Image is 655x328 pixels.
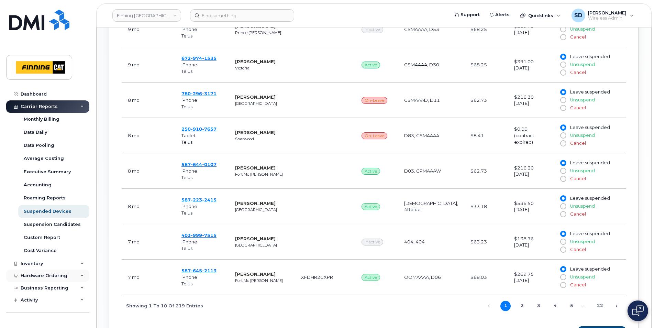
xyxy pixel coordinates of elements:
span: Cancel [570,105,586,110]
span: Cancel [570,282,586,287]
span: iPhone [181,26,197,32]
td: $33.18 [464,189,508,224]
span: Unsuspend [570,62,595,67]
a: 5872232415 [181,197,217,203]
td: CSMAAAD, D11 [398,83,464,118]
span: Wireless Admin [588,15,626,21]
a: 2 [517,301,527,311]
span: Leave suspended [570,196,610,201]
small: Sparwood [235,136,254,141]
span: 587 [181,197,217,203]
input: Cancel [560,282,566,288]
a: 5876452113 [181,268,217,273]
span: Inactive [362,26,383,33]
td: D83, CSMAAAA [398,118,464,153]
div: [DATE] [514,277,548,284]
span: Unsuspend [570,133,595,138]
td: December 04, 2024 11:16 [122,83,175,118]
div: Quicklinks [515,9,565,22]
a: 5876440107 [181,162,217,167]
small: [GEOGRAPHIC_DATA] [235,101,277,106]
td: $0.00 [508,118,554,153]
td: $62.73 [464,83,508,118]
span: Cancel [570,70,586,75]
a: Alerts [485,8,514,22]
input: Find something... [190,9,294,22]
div: [DATE] [514,171,548,177]
div: [DATE] [514,29,548,36]
a: 22 [595,301,605,311]
strong: [PERSON_NAME] [235,236,276,241]
span: 999 [191,232,202,238]
span: Active [362,62,380,68]
input: Cancel [560,247,566,252]
span: 587 [181,162,217,167]
span: 223 [191,197,202,203]
span: … [577,303,589,308]
small: [GEOGRAPHIC_DATA] [235,207,277,212]
span: On-Leave [362,97,387,104]
span: Cancel [570,211,586,217]
td: $269.75 [508,12,554,47]
span: Cancel [570,247,586,252]
a: 4 [550,301,560,311]
input: Cancel [560,105,566,111]
a: 4039997515 [181,232,217,238]
input: Cancel [560,176,566,182]
span: 974 [191,55,202,61]
input: Cancel [560,70,566,75]
td: $391.00 [508,47,554,83]
span: Leave suspended [570,160,610,165]
span: On-Leave [362,132,387,139]
span: iPhone [181,168,197,174]
td: $68.25 [464,12,508,47]
span: Leave suspended [570,89,610,95]
td: $62.73 [464,153,508,189]
td: D03, CPMAAAW [398,153,464,189]
span: Unsuspend [570,274,595,280]
span: 7515 [202,232,217,238]
input: Unsuspend [560,274,566,280]
span: Support [460,11,480,18]
td: $68.25 [464,47,508,83]
span: Unsuspend [570,239,595,244]
span: iPhone [181,239,197,244]
span: 2415 [202,197,217,203]
input: Leave suspended [560,266,566,272]
span: Inactive [362,239,383,245]
span: 587 [181,268,217,273]
td: $536.50 [508,189,554,224]
span: Quicklinks [528,13,553,18]
span: Leave suspended [570,125,610,130]
span: Telus [181,175,192,180]
td: $138.76 [508,224,554,260]
span: iPhone [181,274,197,280]
span: 672 [181,55,217,61]
span: Active [362,203,380,210]
span: iPhone [181,204,197,209]
input: Unsuspend [560,168,566,174]
input: Leave suspended [560,160,566,166]
small: Fort Mc [PERSON_NAME] [235,278,283,283]
a: 3 [533,301,544,311]
strong: [PERSON_NAME] [235,271,276,277]
span: Unsuspend [570,168,595,173]
small: Fort Mc [PERSON_NAME] [235,172,283,177]
div: [DATE] [514,242,548,248]
input: Unsuspend [560,62,566,67]
a: Support [450,8,485,22]
strong: [PERSON_NAME] [235,59,276,64]
input: Unsuspend [560,97,566,103]
input: Unsuspend [560,239,566,244]
span: iPhone [181,62,197,67]
span: Active [362,168,380,175]
a: 5 [566,301,577,311]
a: Finning Canada [112,9,181,22]
span: Telus [181,139,192,145]
div: [DATE] [514,65,548,71]
strong: [PERSON_NAME] [235,165,276,171]
span: Cancel [570,141,586,146]
span: 2113 [202,268,217,273]
td: December 10, 2024 10:14 [122,118,175,153]
span: 1535 [202,55,217,61]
